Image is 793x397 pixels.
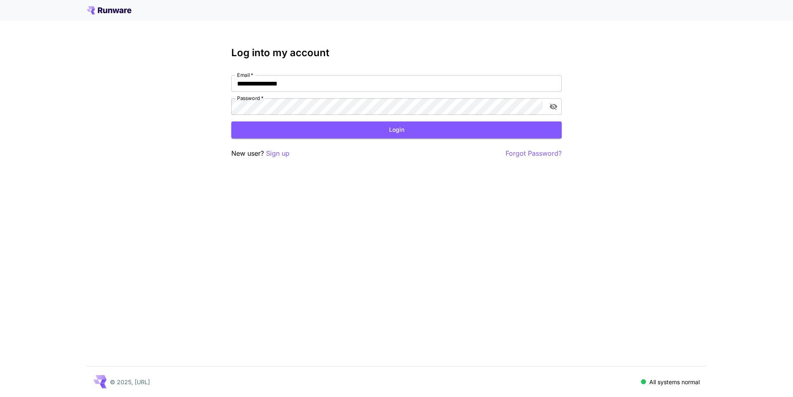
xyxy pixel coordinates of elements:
button: Forgot Password? [506,148,562,159]
p: New user? [231,148,290,159]
button: Login [231,121,562,138]
h3: Log into my account [231,47,562,59]
button: Sign up [266,148,290,159]
p: All systems normal [649,378,700,386]
label: Password [237,95,264,102]
label: Email [237,71,253,78]
button: toggle password visibility [546,99,561,114]
p: © 2025, [URL] [110,378,150,386]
